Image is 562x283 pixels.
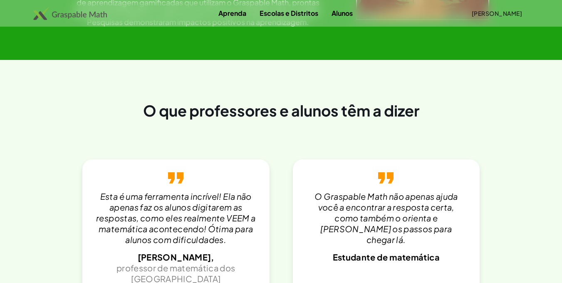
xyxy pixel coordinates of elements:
[332,9,353,17] font: Alunos
[472,10,522,17] font: [PERSON_NAME]
[260,9,318,17] font: Escolas e Distritos
[96,191,255,245] font: Esta é uma ferramenta incrível! Ela não apenas faz os alunos digitarem as respostas, como eles re...
[325,5,359,21] a: Alunos
[465,6,529,21] button: [PERSON_NAME]
[314,191,458,245] font: O Graspable Math não apenas ajuda você a encontrar a resposta certa, como também o orienta e [PER...
[253,5,325,21] a: Escolas e Distritos
[218,9,246,17] font: Aprenda
[143,101,419,120] font: O que professores e alunos têm a dizer
[212,5,253,21] a: Aprenda
[138,252,214,262] font: [PERSON_NAME],
[333,252,440,262] font: Estudante de matemática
